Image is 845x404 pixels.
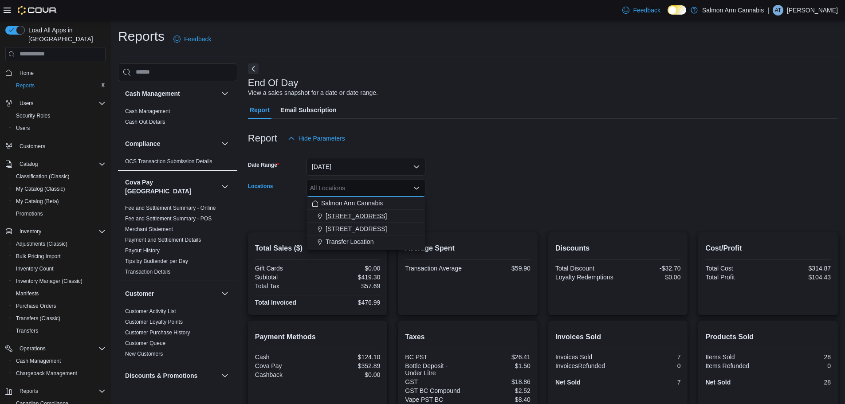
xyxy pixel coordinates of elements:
[125,178,218,196] button: Cova Pay [GEOGRAPHIC_DATA]
[307,158,425,176] button: [DATE]
[16,240,67,247] span: Adjustments (Classic)
[12,326,106,336] span: Transfers
[705,243,831,254] h2: Cost/Profit
[773,5,783,16] div: Amanda Toms
[405,265,466,272] div: Transaction Average
[307,235,425,248] button: Transfer Location
[12,80,38,91] a: Reports
[12,263,57,274] a: Inventory Count
[307,223,425,235] button: [STREET_ADDRESS]
[702,5,764,16] p: Salmon Arm Cannabis
[405,243,531,254] h2: Average Spent
[620,265,680,272] div: -$32.70
[220,88,230,99] button: Cash Management
[12,356,106,366] span: Cash Management
[16,386,106,396] span: Reports
[470,396,531,403] div: $8.40
[125,329,190,336] a: Customer Purchase History
[125,108,170,115] span: Cash Management
[9,122,109,134] button: Users
[125,204,216,212] span: Fee and Settlement Summary - Online
[125,108,170,114] a: Cash Management
[248,133,277,144] h3: Report
[16,315,60,322] span: Transfers (Classic)
[12,80,106,91] span: Reports
[125,89,180,98] h3: Cash Management
[16,210,43,217] span: Promotions
[16,253,61,260] span: Bulk Pricing Import
[125,89,218,98] button: Cash Management
[2,385,109,397] button: Reports
[405,378,466,385] div: GST
[125,318,183,326] span: Customer Loyalty Points
[16,68,37,78] a: Home
[770,265,831,272] div: $314.87
[248,88,378,98] div: View a sales snapshot for a date or date range.
[307,210,425,223] button: [STREET_ADDRESS]
[12,301,106,311] span: Purchase Orders
[20,100,33,107] span: Users
[255,299,296,306] strong: Total Invoiced
[319,282,380,290] div: $57.69
[12,208,47,219] a: Promotions
[705,265,766,272] div: Total Cost
[555,362,616,369] div: InvoicesRefunded
[16,185,65,192] span: My Catalog (Classic)
[125,289,154,298] h3: Customer
[118,306,237,363] div: Customer
[705,362,766,369] div: Items Refunded
[470,353,531,361] div: $26.41
[319,362,380,369] div: $352.89
[125,340,165,346] a: Customer Queue
[9,312,109,325] button: Transfers (Classic)
[220,288,230,299] button: Customer
[16,226,45,237] button: Inventory
[118,156,237,170] div: Compliance
[2,225,109,238] button: Inventory
[125,371,197,380] h3: Discounts & Promotions
[25,26,106,43] span: Load All Apps in [GEOGRAPHIC_DATA]
[12,276,106,286] span: Inventory Manager (Classic)
[125,269,170,275] a: Transaction Details
[220,138,230,149] button: Compliance
[20,388,38,395] span: Reports
[12,313,64,324] a: Transfers (Classic)
[255,243,381,254] h2: Total Sales ($)
[555,274,616,281] div: Loyalty Redemptions
[9,238,109,250] button: Adjustments (Classic)
[16,278,83,285] span: Inventory Manager (Classic)
[307,197,425,248] div: Choose from the following options
[16,141,106,152] span: Customers
[555,379,581,386] strong: Net Sold
[280,101,337,119] span: Email Subscription
[118,27,165,45] h1: Reports
[307,197,425,210] button: Salmon Arm Cannabis
[775,5,781,16] span: AT
[255,362,316,369] div: Cova Pay
[255,371,316,378] div: Cashback
[9,300,109,312] button: Purchase Orders
[16,67,106,78] span: Home
[12,368,106,379] span: Chargeback Management
[12,196,63,207] a: My Catalog (Beta)
[125,319,183,325] a: Customer Loyalty Points
[705,379,731,386] strong: Net Sold
[16,370,77,377] span: Chargeback Management
[16,125,30,132] span: Users
[620,379,680,386] div: 7
[9,79,109,92] button: Reports
[255,265,316,272] div: Gift Cards
[9,183,109,195] button: My Catalog (Classic)
[125,308,176,315] span: Customer Activity List
[16,159,41,169] button: Catalog
[16,357,61,365] span: Cash Management
[620,362,680,369] div: 0
[12,288,106,299] span: Manifests
[770,362,831,369] div: 0
[125,340,165,347] span: Customer Queue
[255,332,381,342] h2: Payment Methods
[125,158,212,165] span: OCS Transaction Submission Details
[125,216,212,222] a: Fee and Settlement Summary - POS
[12,123,33,133] a: Users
